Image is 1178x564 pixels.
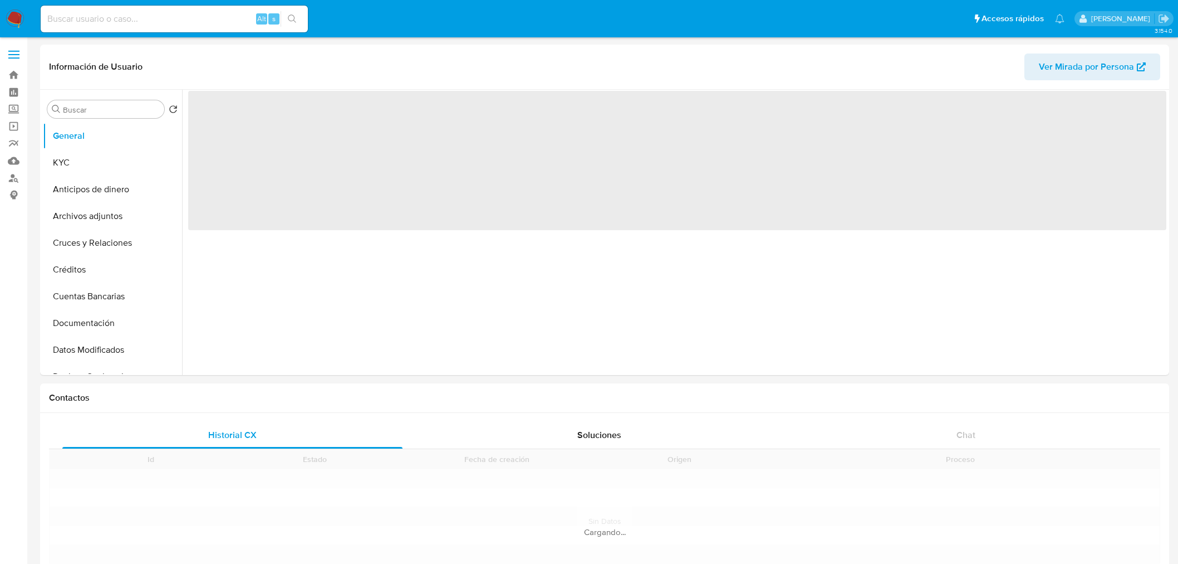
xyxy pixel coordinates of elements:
h1: Información de Usuario [49,61,143,72]
span: Historial CX [208,429,257,441]
h1: Contactos [49,392,1160,403]
button: search-icon [281,11,303,27]
button: Volver al orden por defecto [169,105,178,117]
button: Buscar [52,105,61,114]
button: Anticipos de dinero [43,176,182,203]
p: felipe.cayon@mercadolibre.com [1091,13,1154,24]
span: Ver Mirada por Persona [1039,54,1134,80]
button: Datos Modificados [43,337,182,363]
span: s [272,13,276,24]
span: Accesos rápidos [981,13,1044,25]
input: Buscar [63,105,160,115]
button: Créditos [43,256,182,283]
button: KYC [43,149,182,176]
span: Chat [956,429,975,441]
span: ‌ [188,91,1166,230]
span: Soluciones [577,429,621,441]
a: Salir [1158,13,1170,25]
button: Devices Geolocation [43,363,182,390]
button: General [43,123,182,149]
button: Cruces y Relaciones [43,230,182,256]
div: Cargando... [49,527,1160,538]
button: Ver Mirada por Persona [1024,54,1160,80]
button: Cuentas Bancarias [43,283,182,310]
span: Alt [257,13,266,24]
button: Documentación [43,310,182,337]
input: Buscar usuario o caso... [41,12,308,26]
button: Archivos adjuntos [43,203,182,230]
a: Notificaciones [1055,14,1064,23]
